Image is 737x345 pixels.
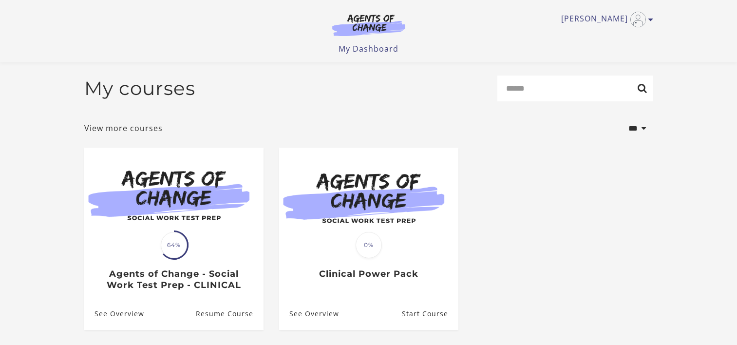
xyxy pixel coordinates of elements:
[401,298,458,330] a: Clinical Power Pack: Resume Course
[195,298,263,330] a: Agents of Change - Social Work Test Prep - CLINICAL: Resume Course
[356,232,382,258] span: 0%
[84,298,144,330] a: Agents of Change - Social Work Test Prep - CLINICAL: See Overview
[84,77,195,100] h2: My courses
[561,12,648,27] a: Toggle menu
[289,268,448,280] h3: Clinical Power Pack
[279,298,339,330] a: Clinical Power Pack: See Overview
[161,232,187,258] span: 64%
[339,43,398,54] a: My Dashboard
[84,122,163,134] a: View more courses
[94,268,253,290] h3: Agents of Change - Social Work Test Prep - CLINICAL
[322,14,416,36] img: Agents of Change Logo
